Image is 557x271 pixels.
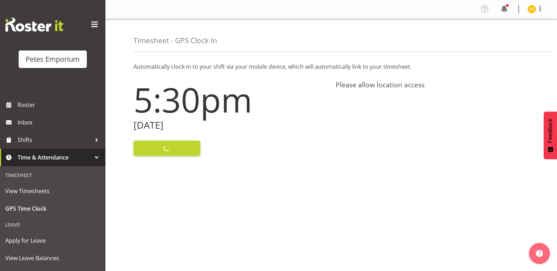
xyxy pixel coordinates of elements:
p: Automatically clock-in to your shift via your mobile device, which will automatically link to you... [134,62,529,71]
h4: Please allow location access [336,81,529,89]
a: View Leave Balances [2,249,104,267]
img: tamara-straker11292.jpg [527,5,536,13]
span: GPS Time Clock [5,203,100,214]
img: Rosterit website logo [5,18,63,32]
h1: 5:30pm [134,81,327,118]
span: Shifts [18,135,91,145]
h4: Timesheet - GPS Clock In [134,36,217,45]
button: Feedback - Show survey [544,111,557,159]
a: View Timesheets [2,182,104,200]
span: View Timesheets [5,186,100,196]
span: Feedback [547,118,553,143]
div: Timesheet [2,168,104,182]
div: Leave [2,217,104,232]
span: Roster [18,100,102,110]
span: View Leave Balances [5,253,100,263]
img: help-xxl-2.png [536,250,543,257]
a: GPS Time Clock [2,200,104,217]
h2: [DATE] [134,120,327,131]
span: Inbox [18,117,102,128]
div: Petes Emporium [26,54,80,65]
span: Time & Attendance [18,152,91,163]
span: Apply for Leave [5,235,100,246]
a: Apply for Leave [2,232,104,249]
